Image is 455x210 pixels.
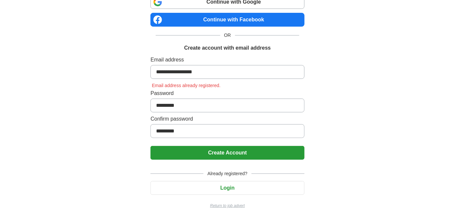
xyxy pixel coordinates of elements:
a: Return to job advert [150,203,304,209]
button: Login [150,181,304,195]
span: OR [220,32,235,39]
button: Create Account [150,146,304,160]
span: Email address already registered. [150,83,222,88]
label: Email address [150,56,304,64]
a: Login [150,185,304,191]
label: Password [150,89,304,97]
label: Confirm password [150,115,304,123]
a: Continue with Facebook [150,13,304,27]
h1: Create account with email address [184,44,271,52]
span: Already registered? [203,170,251,177]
